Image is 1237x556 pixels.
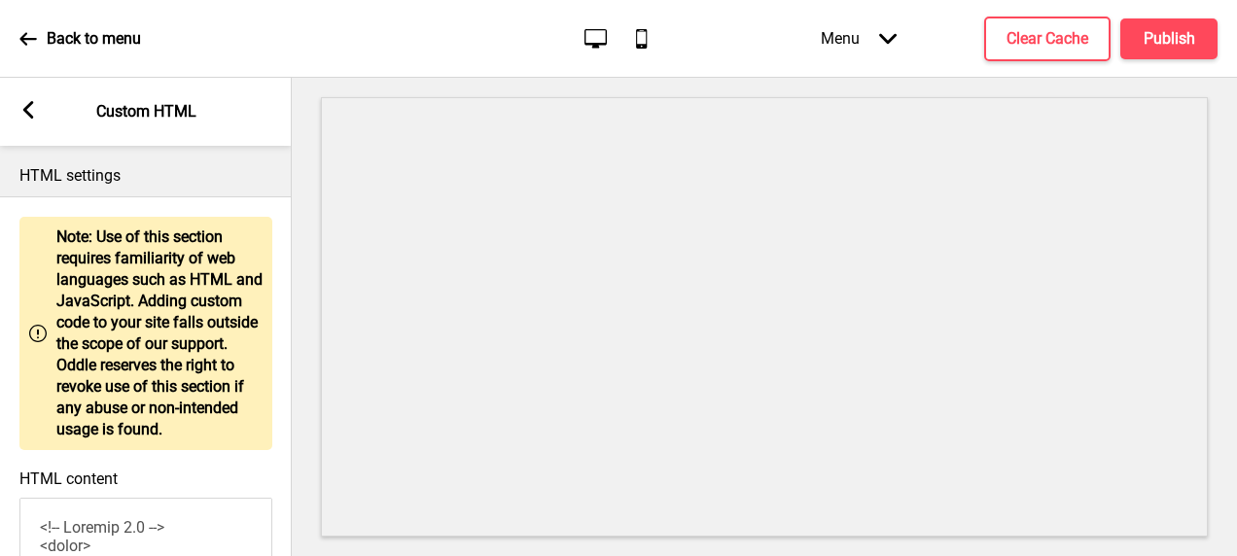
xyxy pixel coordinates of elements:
[984,17,1111,61] button: Clear Cache
[1120,18,1218,59] button: Publish
[19,469,118,488] label: HTML content
[1144,28,1195,50] h4: Publish
[19,165,272,187] p: HTML settings
[56,226,263,440] p: Note: Use of this section requires familiarity of web languages such as HTML and JavaScript. Addi...
[801,10,916,67] div: Menu
[19,13,141,65] a: Back to menu
[96,101,196,122] p: Custom HTML
[1007,28,1088,50] h4: Clear Cache
[47,28,141,50] p: Back to menu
